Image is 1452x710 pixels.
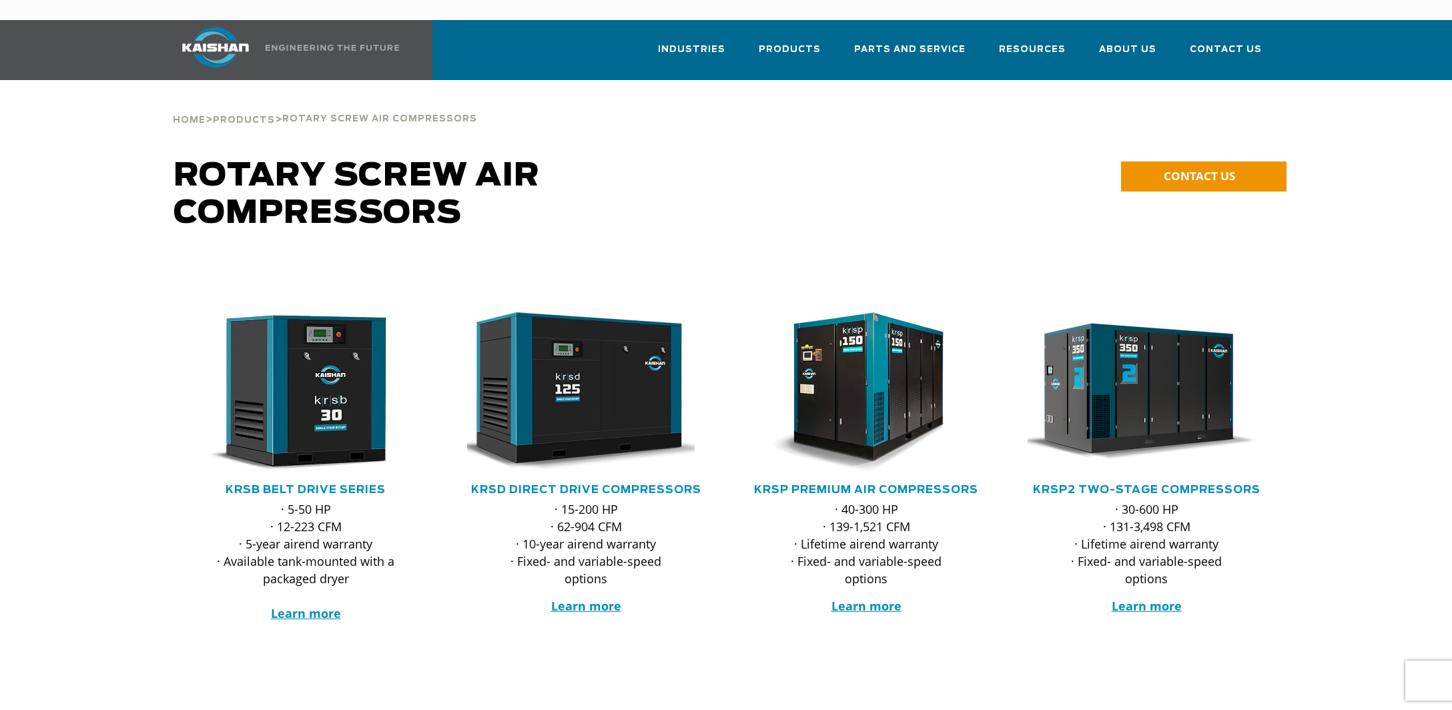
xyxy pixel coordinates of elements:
div: krsp150 [747,312,985,472]
a: Industries [658,32,725,77]
span: Industries [658,42,725,57]
div: > > [173,80,477,131]
p: · 15-200 HP · 62-904 CFM · 10-year airend warranty · Fixed- and variable-speed options [494,500,678,587]
a: KRSD Direct Drive Compressors [471,484,701,495]
a: Parts and Service [854,32,966,77]
span: Rotary Screw Air Compressors [282,115,477,123]
div: krsb30 [187,312,424,472]
a: Products [213,113,275,125]
a: Contact Us [1190,32,1262,77]
img: krsp150 [737,312,975,472]
span: Products [213,116,275,125]
a: KRSP Premium Air Compressors [754,484,978,495]
p: · 5-50 HP · 12-223 CFM · 5-year airend warranty · Available tank-mounted with a packaged dryer [214,500,398,622]
span: Products [759,42,821,57]
a: CONTACT US [1121,161,1287,192]
a: KRSB Belt Drive Series [226,484,386,495]
a: Home [173,113,206,125]
img: krsb30 [177,312,414,472]
a: Kaishan USA [165,20,402,80]
a: Resources [999,32,1066,77]
span: CONTACT US [1164,168,1235,184]
div: krsp350 [1028,312,1265,472]
span: Contact Us [1190,42,1262,57]
img: krsd125 [457,312,695,472]
span: Parts and Service [854,42,966,57]
span: Home [173,116,206,125]
p: · 30-600 HP · 131-3,498 CFM · Lifetime airend warranty · Fixed- and variable-speed options [1054,500,1238,587]
a: KRSP2 Two-Stage Compressors [1033,484,1260,495]
a: Learn more [551,598,621,614]
a: About Us [1099,32,1156,77]
a: Learn more [1112,598,1182,614]
div: krsd125 [467,312,705,472]
span: Rotary Screw Air Compressors [173,160,540,230]
span: About Us [1099,42,1156,57]
a: Learn more [831,598,901,614]
img: Engineering the future [266,45,399,51]
a: Products [759,32,821,77]
span: Resources [999,42,1066,57]
a: Learn more [271,605,341,621]
img: krsp350 [1018,312,1255,472]
p: · 40-300 HP · 139-1,521 CFM · Lifetime airend warranty · Fixed- and variable-speed options [774,500,958,587]
img: kaishan logo [165,27,266,67]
